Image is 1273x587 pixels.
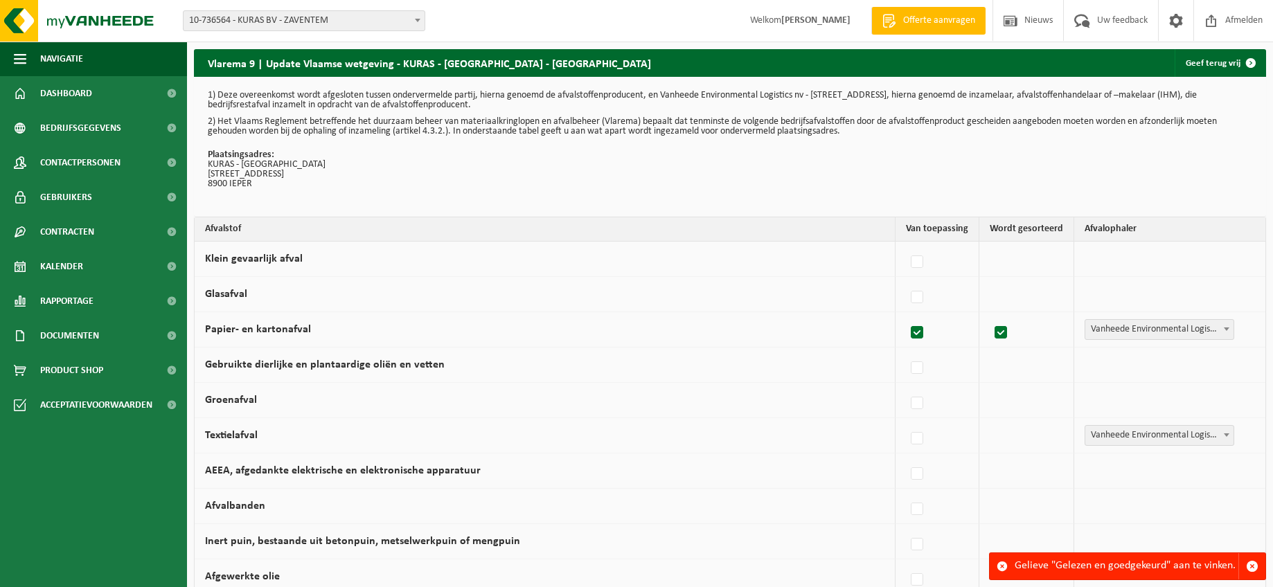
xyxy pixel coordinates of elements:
[195,217,896,242] th: Afvalstof
[40,318,99,353] span: Documenten
[205,253,303,264] label: Klein gevaarlijk afval
[40,249,83,284] span: Kalender
[40,353,103,388] span: Product Shop
[40,388,152,422] span: Acceptatievoorwaarden
[205,571,280,582] label: Afgewerkte olie
[40,180,92,215] span: Gebruikers
[1085,320,1234,339] span: Vanheede Environmental Logistics
[205,500,265,512] label: Afvalbanden
[208,91,1252,110] p: 1) Deze overeenkomst wordt afgesloten tussen ondervermelde partij, hierna genoemd de afvalstoffen...
[205,536,520,547] label: Inert puin, bestaande uit betonpuin, metselwerkpuin of mengpuin
[40,76,92,111] span: Dashboard
[205,359,445,370] label: Gebruikte dierlijke en plantaardige oliën en vetten
[208,117,1252,136] p: 2) Het Vlaams Reglement betreffende het duurzaam beheer van materiaalkringlopen en afvalbeheer (V...
[184,11,425,30] span: 10-736564 - KURAS BV - ZAVENTEM
[871,7,986,35] a: Offerte aanvragen
[40,111,121,145] span: Bedrijfsgegevens
[40,215,94,249] span: Contracten
[205,430,258,441] label: Textielafval
[205,289,247,300] label: Glasafval
[205,324,311,335] label: Papier- en kartonafval
[40,284,94,318] span: Rapportage
[183,10,425,31] span: 10-736564 - KURAS BV - ZAVENTEM
[1085,425,1234,446] span: Vanheede Environmental Logistics
[194,49,665,76] h2: Vlarema 9 | Update Vlaamse wetgeving - KURAS - [GEOGRAPHIC_DATA] - [GEOGRAPHIC_DATA]
[1015,553,1238,579] div: Gelieve "Gelezen en goedgekeurd" aan te vinken.
[208,150,1252,189] p: KURAS - [GEOGRAPHIC_DATA] [STREET_ADDRESS] 8900 IEPER
[781,15,851,26] strong: [PERSON_NAME]
[208,150,274,160] strong: Plaatsingsadres:
[979,217,1074,242] th: Wordt gesorteerd
[205,395,257,406] label: Groenafval
[1085,319,1234,340] span: Vanheede Environmental Logistics
[40,42,83,76] span: Navigatie
[896,217,979,242] th: Van toepassing
[1175,49,1265,77] a: Geef terug vrij
[1085,426,1234,445] span: Vanheede Environmental Logistics
[1074,217,1265,242] th: Afvalophaler
[205,465,481,476] label: AEEA, afgedankte elektrische en elektronische apparatuur
[900,14,979,28] span: Offerte aanvragen
[40,145,121,180] span: Contactpersonen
